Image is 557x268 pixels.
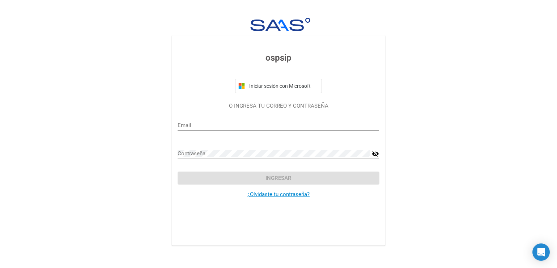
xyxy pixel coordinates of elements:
[532,243,550,261] div: Open Intercom Messenger
[178,51,379,64] h3: ospsip
[178,172,379,185] button: Ingresar
[178,102,379,110] p: O INGRESÁ TU CORREO Y CONTRASEÑA
[372,150,379,158] mat-icon: visibility_off
[247,191,310,198] a: ¿Olvidaste tu contraseña?
[248,83,319,89] span: Iniciar sesión con Microsoft
[265,175,292,181] span: Ingresar
[235,79,322,93] button: Iniciar sesión con Microsoft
